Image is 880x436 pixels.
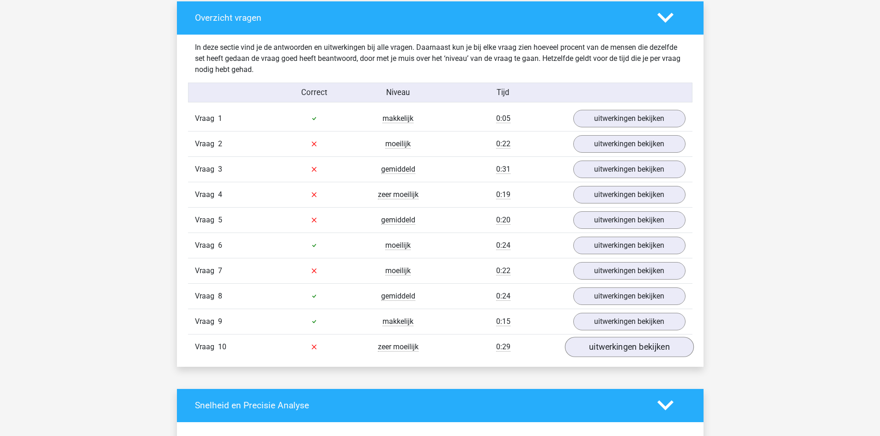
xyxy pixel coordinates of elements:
[496,190,510,199] span: 0:19
[496,292,510,301] span: 0:24
[573,161,686,178] a: uitwerkingen bekijken
[496,114,510,123] span: 0:05
[496,215,510,225] span: 0:20
[564,337,693,357] a: uitwerkingen bekijken
[218,317,222,326] span: 9
[195,164,218,175] span: Vraag
[496,266,510,275] span: 0:22
[496,317,510,326] span: 0:15
[378,342,419,352] span: zeer moeilijk
[440,87,566,98] div: Tijd
[195,12,643,23] h4: Overzicht vragen
[385,266,411,275] span: moeilijk
[385,241,411,250] span: moeilijk
[573,211,686,229] a: uitwerkingen bekijken
[195,113,218,124] span: Vraag
[381,292,415,301] span: gemiddeld
[573,262,686,280] a: uitwerkingen bekijken
[573,110,686,127] a: uitwerkingen bekijken
[382,114,413,123] span: makkelijk
[385,139,411,149] span: moeilijk
[496,139,510,149] span: 0:22
[496,342,510,352] span: 0:29
[378,190,419,199] span: zeer moeilijk
[573,186,686,203] a: uitwerkingen bekijken
[218,215,222,224] span: 5
[573,313,686,330] a: uitwerkingen bekijken
[195,400,643,411] h4: Snelheid en Precisie Analyse
[218,190,222,199] span: 4
[195,138,218,149] span: Vraag
[382,317,413,326] span: makkelijk
[573,287,686,305] a: uitwerkingen bekijken
[218,139,222,148] span: 2
[195,215,218,226] span: Vraag
[218,342,226,351] span: 10
[188,42,692,75] div: In deze sectie vind je de antwoorden en uitwerkingen bij alle vragen. Daarnaast kun je bij elke v...
[195,240,218,251] span: Vraag
[573,237,686,254] a: uitwerkingen bekijken
[496,241,510,250] span: 0:24
[573,135,686,153] a: uitwerkingen bekijken
[272,87,356,98] div: Correct
[496,165,510,174] span: 0:31
[218,292,222,300] span: 8
[195,189,218,200] span: Vraag
[195,265,218,276] span: Vraag
[195,316,218,327] span: Vraag
[218,114,222,123] span: 1
[381,215,415,225] span: gemiddeld
[195,341,218,352] span: Vraag
[218,241,222,250] span: 6
[218,266,222,275] span: 7
[218,165,222,173] span: 3
[381,165,415,174] span: gemiddeld
[195,291,218,302] span: Vraag
[356,87,440,98] div: Niveau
